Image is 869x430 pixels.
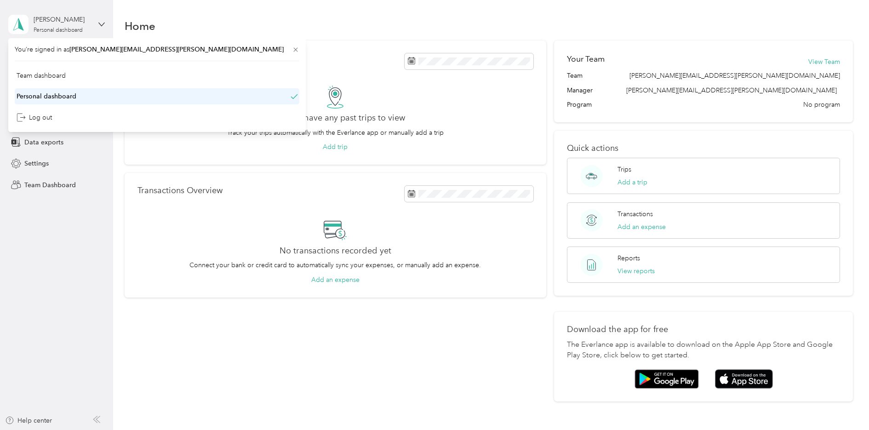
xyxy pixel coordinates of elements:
[34,15,91,24] div: [PERSON_NAME]
[567,143,840,153] p: Quick actions
[818,378,869,430] iframe: Everlance-gr Chat Button Frame
[17,71,66,80] div: Team dashboard
[617,178,647,187] button: Add a trip
[24,159,49,168] span: Settings
[567,71,583,80] span: Team
[626,86,837,94] span: [PERSON_NAME][EMAIL_ADDRESS][PERSON_NAME][DOMAIN_NAME]
[567,325,840,334] p: Download the app for free
[323,142,348,152] button: Add trip
[629,71,840,80] span: [PERSON_NAME][EMAIL_ADDRESS][PERSON_NAME][DOMAIN_NAME]
[5,416,52,425] button: Help center
[617,209,653,219] p: Transactions
[266,113,405,123] h2: You don’t have any past trips to view
[189,260,481,270] p: Connect your bank or credit card to automatically sync your expenses, or manually add an expense.
[137,186,223,195] p: Transactions Overview
[24,138,63,147] span: Data exports
[227,128,444,138] p: Track your trips automatically with the Everlance app or manually add a trip
[15,45,299,54] span: You’re signed in as
[617,165,631,174] p: Trips
[17,92,76,101] div: Personal dashboard
[567,100,592,109] span: Program
[17,113,52,122] div: Log out
[34,28,83,33] div: Personal dashboard
[24,180,76,190] span: Team Dashboard
[69,46,284,53] span: [PERSON_NAME][EMAIL_ADDRESS][PERSON_NAME][DOMAIN_NAME]
[803,100,840,109] span: No program
[617,222,666,232] button: Add an expense
[635,369,699,389] img: Google play
[617,266,655,276] button: View reports
[808,57,840,67] button: View Team
[567,339,840,361] p: The Everlance app is available to download on the Apple App Store and Google Play Store, click be...
[125,21,155,31] h1: Home
[617,253,640,263] p: Reports
[311,275,360,285] button: Add an expense
[567,53,605,65] h2: Your Team
[280,246,391,256] h2: No transactions recorded yet
[715,369,773,389] img: App store
[567,86,593,95] span: Manager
